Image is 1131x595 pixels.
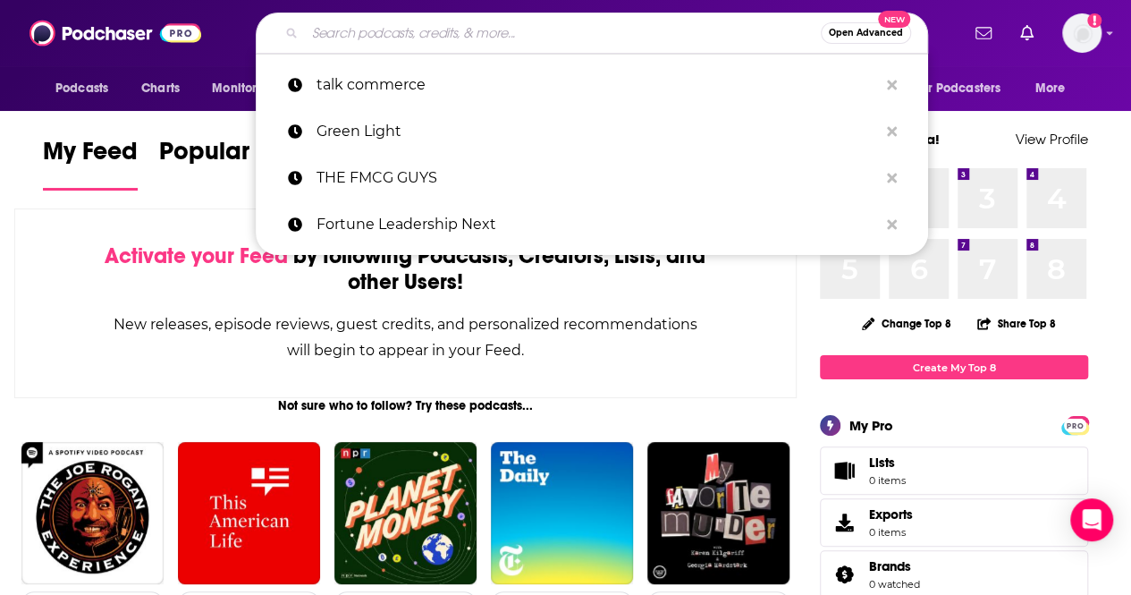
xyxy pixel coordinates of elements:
img: Planet Money [334,442,477,584]
span: Exports [826,510,862,535]
span: Open Advanced [829,29,903,38]
a: Fortune Leadership Next [256,201,928,248]
img: My Favorite Murder with Karen Kilgariff and Georgia Hardstark [647,442,789,584]
a: Exports [820,498,1088,547]
svg: Add a profile image [1087,13,1101,28]
a: Green Light [256,108,928,155]
button: open menu [1023,72,1088,106]
span: Charts [141,76,180,101]
button: Share Top 8 [976,306,1057,341]
a: My Feed [43,136,138,191]
span: Activate your Feed [105,242,288,269]
p: THE FMCG GUYS [317,155,878,201]
a: PRO [1064,418,1085,431]
div: Open Intercom Messenger [1070,498,1113,541]
div: Not sure who to follow? Try these podcasts... [14,398,797,413]
img: Podchaser - Follow, Share and Rate Podcasts [30,16,201,50]
span: Logged in as BWeinstein [1062,13,1101,53]
span: Exports [869,506,913,523]
div: New releases, episode reviews, guest credits, and personalized recommendations will begin to appe... [105,311,706,363]
a: 0 watched [869,578,920,591]
span: Brands [869,558,911,574]
div: My Pro [849,417,893,434]
a: Brands [826,562,862,587]
img: The Daily [491,442,633,584]
a: Brands [869,558,920,574]
a: Create My Top 8 [820,355,1088,379]
div: Search podcasts, credits, & more... [256,13,928,54]
img: This American Life [178,442,320,584]
a: THE FMCG GUYS [256,155,928,201]
span: Lists [826,458,862,483]
a: Show notifications dropdown [968,18,999,48]
span: 0 items [869,474,906,487]
button: Show profile menu [1062,13,1101,53]
div: by following Podcasts, Creators, Lists, and other Users! [105,243,706,295]
span: Lists [869,455,906,471]
span: PRO [1064,419,1085,432]
a: Show notifications dropdown [1013,18,1041,48]
span: For Podcasters [915,76,1000,101]
span: My Feed [43,136,138,177]
span: Monitoring [212,76,275,101]
span: Popular Feed [159,136,311,177]
span: Podcasts [55,76,108,101]
p: Fortune Leadership Next [317,201,878,248]
img: The Joe Rogan Experience [21,442,164,584]
input: Search podcasts, credits, & more... [305,19,821,47]
button: Open AdvancedNew [821,22,911,44]
button: open menu [199,72,299,106]
span: Lists [869,455,895,471]
a: Charts [130,72,190,106]
a: talk commerce [256,62,928,108]
p: talk commerce [317,62,878,108]
span: 0 items [869,526,913,539]
a: Lists [820,446,1088,495]
p: Green Light [317,108,878,155]
button: open menu [43,72,131,106]
span: More [1035,76,1066,101]
button: Change Top 8 [851,312,962,335]
a: View Profile [1016,131,1088,148]
span: New [878,11,910,28]
img: User Profile [1062,13,1101,53]
a: Popular Feed [159,136,311,191]
button: open menu [903,72,1026,106]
